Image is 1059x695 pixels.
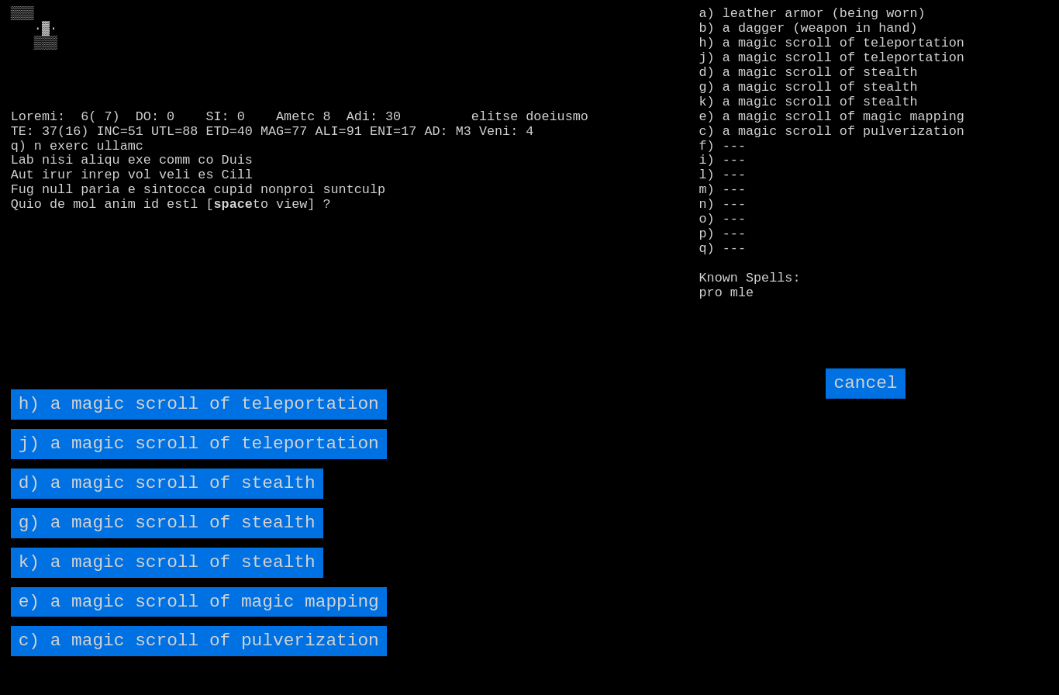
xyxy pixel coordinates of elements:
[826,368,905,399] input: cancel
[11,548,323,578] input: k) a magic scroll of stealth
[11,587,387,617] input: e) a magic scroll of magic mapping
[214,197,253,212] b: space
[11,469,323,499] input: d) a magic scroll of stealth
[11,626,387,656] input: c) a magic scroll of pulverization
[11,7,678,354] larn: ▒▒▒ ·▓· ▒▒▒ Loremi: 6( 7) DO: 0 SI: 0 Ametc 8 Adi: 30 elitse doeiusmo TE: 37(16) INC=51 UTL=88 ET...
[11,508,323,538] input: g) a magic scroll of stealth
[699,7,1049,216] stats: a) leather armor (being worn) b) a dagger (weapon in hand) h) a magic scroll of teleportation j) ...
[11,429,387,459] input: j) a magic scroll of teleportation
[11,389,387,420] input: h) a magic scroll of teleportation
